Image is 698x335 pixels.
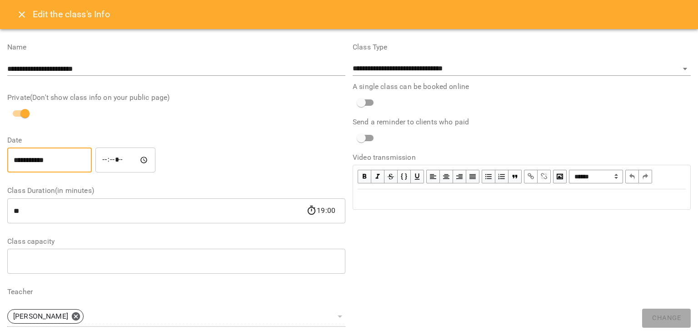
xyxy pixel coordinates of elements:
[384,170,398,183] button: Strikethrough
[33,7,110,21] h6: Edit the class's Info
[453,170,466,183] button: Align Right
[7,238,345,245] label: Class capacity
[569,170,623,183] select: Block type
[553,170,567,183] button: Image
[353,44,691,51] label: Class Type
[398,170,411,183] button: Monospace
[569,170,623,183] span: Normal
[440,170,453,183] button: Align Center
[7,94,345,101] label: Private(Don't show class info on your public page)
[426,170,440,183] button: Align Left
[411,170,424,183] button: Underline
[495,170,509,183] button: OL
[7,309,84,324] div: [PERSON_NAME]
[7,187,345,194] label: Class Duration(in minutes)
[7,306,345,327] div: [PERSON_NAME]
[358,170,371,183] button: Bold
[354,190,690,209] div: Edit text
[524,170,538,183] button: Link
[538,170,551,183] button: Remove Link
[7,44,345,51] label: Name
[11,4,33,25] button: Close
[625,170,639,183] button: Undo
[482,170,495,183] button: UL
[371,170,384,183] button: Italic
[353,154,691,161] label: Video transmission
[13,311,68,322] p: [PERSON_NAME]
[7,137,345,144] label: Date
[509,170,522,183] button: Blockquote
[353,83,691,90] label: A single class can be booked online
[7,288,345,296] label: Teacher
[639,170,652,183] button: Redo
[466,170,479,183] button: Align Justify
[353,118,691,126] label: Send a reminder to clients who paid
